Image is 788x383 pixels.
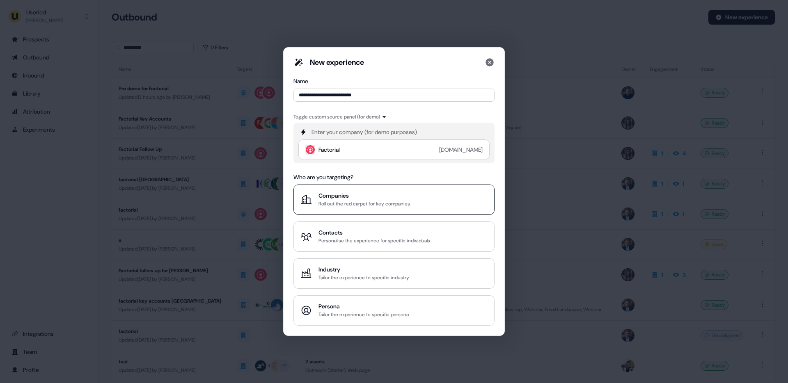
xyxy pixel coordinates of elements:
div: Contacts [318,228,430,237]
div: Who are you targeting? [293,173,495,181]
div: New experience [310,57,364,67]
button: IndustryTailor the experience to specific industry [293,258,495,289]
div: Roll out the red carpet for key companies [318,200,410,208]
div: Enter your company (for demo purposes) [312,128,417,136]
div: Industry [318,265,409,274]
div: Personalise the experience for specific individuals [318,237,430,245]
div: Toggle custom source panel (for demo) [293,113,380,121]
div: Persona [318,302,409,310]
div: Factorial [318,146,340,154]
div: Tailor the experience to specific persona [318,310,409,319]
button: ContactsPersonalise the experience for specific individuals [293,221,495,252]
button: CompaniesRoll out the red carpet for key companies [293,185,495,215]
div: Companies [318,191,410,200]
button: PersonaTailor the experience to specific persona [293,295,495,326]
div: Tailor the experience to specific industry [318,274,409,282]
div: [DOMAIN_NAME] [439,146,483,154]
div: Name [293,77,495,85]
button: Toggle custom source panel (for demo) [293,113,387,121]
